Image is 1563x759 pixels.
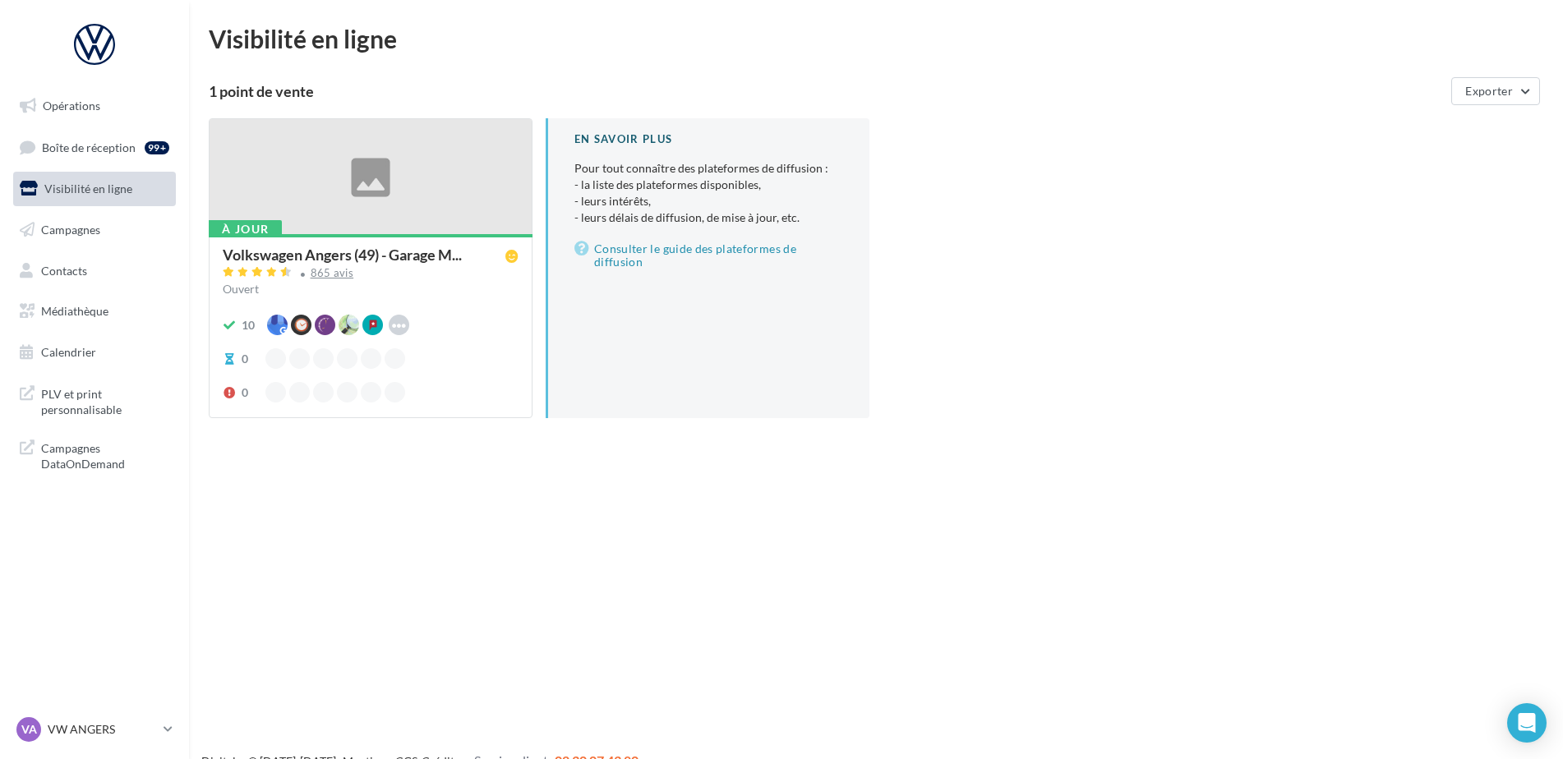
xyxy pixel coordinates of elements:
a: Campagnes [10,213,179,247]
span: Exporter [1465,84,1513,98]
div: 10 [242,317,255,333]
li: - leurs intérêts, [574,193,843,209]
div: À jour [209,220,282,238]
a: Calendrier [10,335,179,370]
span: Calendrier [41,345,96,359]
div: 0 [242,351,248,367]
div: Open Intercom Messenger [1507,703,1547,743]
span: Volkswagen Angers (49) - Garage M... [223,247,462,262]
a: PLV et print personnalisable [10,376,179,425]
span: Campagnes DataOnDemand [41,437,169,472]
span: Ouvert [223,282,259,296]
a: Consulter le guide des plateformes de diffusion [574,239,843,272]
button: Exporter [1451,77,1540,105]
a: Opérations [10,89,179,123]
div: 865 avis [311,268,354,278]
div: Visibilité en ligne [209,26,1543,51]
a: Boîte de réception99+ [10,130,179,165]
span: PLV et print personnalisable [41,383,169,418]
span: Campagnes [41,223,100,237]
li: - la liste des plateformes disponibles, [574,177,843,193]
div: 99+ [145,141,169,154]
p: Pour tout connaître des plateformes de diffusion : [574,160,843,226]
span: VA [21,721,37,738]
span: Visibilité en ligne [44,182,132,195]
a: VA VW ANGERS [13,714,176,745]
span: Contacts [41,263,87,277]
li: - leurs délais de diffusion, de mise à jour, etc. [574,209,843,226]
span: Boîte de réception [42,140,136,154]
a: Visibilité en ligne [10,172,179,206]
div: En savoir plus [574,131,843,147]
a: 865 avis [223,264,519,284]
a: Campagnes DataOnDemand [10,430,179,479]
a: Contacts [10,254,179,288]
p: VW ANGERS [48,721,157,738]
span: Médiathèque [41,304,108,318]
a: Médiathèque [10,294,179,329]
span: Opérations [43,99,100,113]
div: 1 point de vente [209,84,1445,99]
div: 0 [242,384,248,401]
